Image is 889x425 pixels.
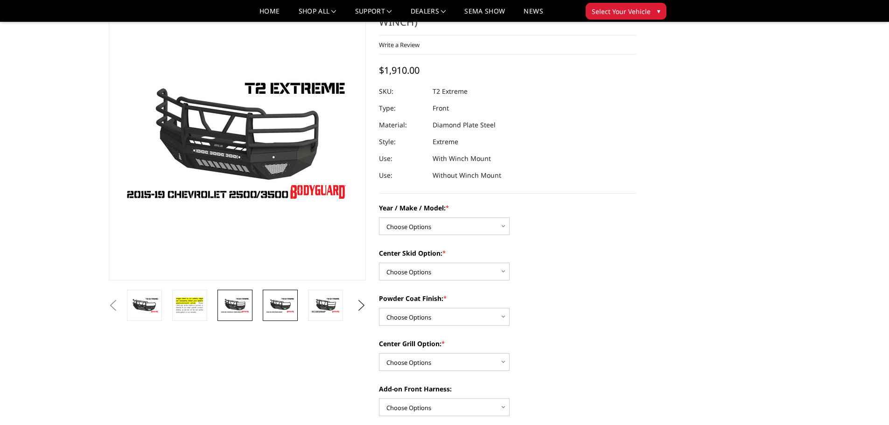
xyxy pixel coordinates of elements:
a: News [524,8,543,21]
dd: Without Winch Mount [433,167,501,184]
span: ▾ [657,6,660,16]
button: Next [354,299,368,313]
dd: T2 Extreme [433,83,468,100]
dt: Use: [379,167,426,184]
dt: Material: [379,117,426,133]
span: Select Your Vehicle [592,7,651,16]
a: Write a Review [379,41,420,49]
dd: With Winch Mount [433,150,491,167]
dd: Diamond Plate Steel [433,117,496,133]
img: T2 Series - Extreme Front Bumper (receiver or winch) [311,297,340,314]
img: T2 Series - Extreme Front Bumper (receiver or winch) [266,297,295,314]
a: T2 Series - Extreme Front Bumper (receiver or winch) [109,0,366,280]
button: Previous [106,299,120,313]
a: SEMA Show [464,8,505,21]
label: Center Skid Option: [379,248,637,258]
label: Center Grill Option: [379,339,637,348]
dt: Type: [379,100,426,117]
label: Powder Coat Finish: [379,293,637,303]
span: $1,910.00 [379,64,420,77]
iframe: Chat Widget [842,380,889,425]
a: Home [259,8,280,21]
img: T2 Series - Extreme Front Bumper (receiver or winch) [220,297,250,314]
dd: Front [433,100,449,117]
img: T2 Series - Extreme Front Bumper (receiver or winch) [130,297,159,314]
label: Year / Make / Model: [379,203,637,213]
a: Dealers [411,8,446,21]
label: Add-on Front Harness: [379,384,637,394]
dt: Style: [379,133,426,150]
a: shop all [299,8,336,21]
dt: SKU: [379,83,426,100]
img: T2 Series - Extreme Front Bumper (receiver or winch) [175,295,204,315]
dd: Extreme [433,133,458,150]
dt: Use: [379,150,426,167]
button: Select Your Vehicle [586,3,666,20]
a: Support [355,8,392,21]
